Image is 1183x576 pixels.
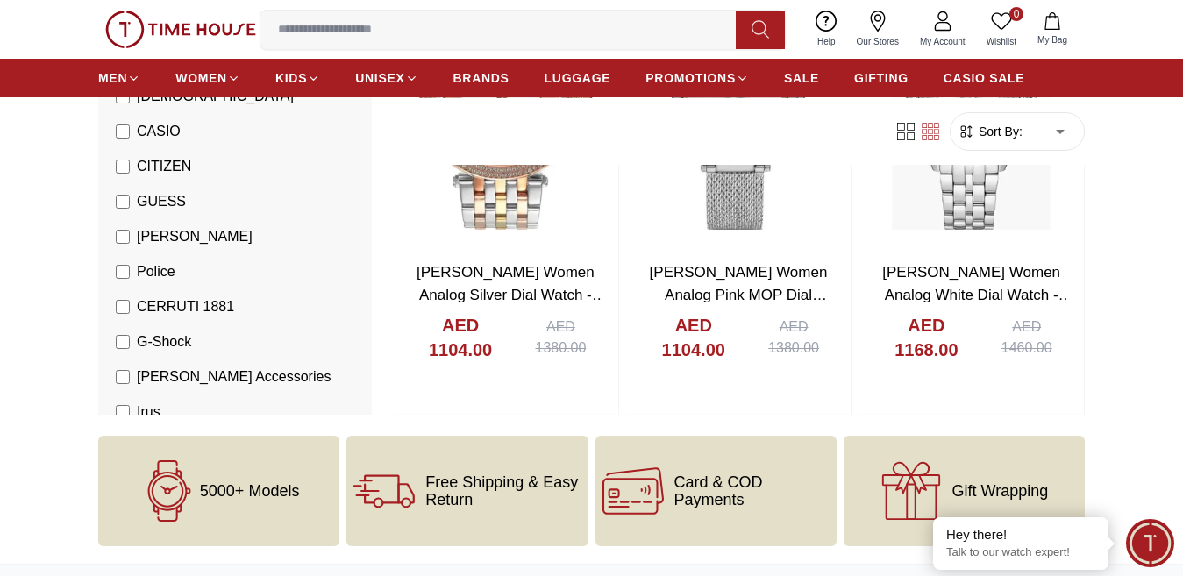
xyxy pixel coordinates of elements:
a: Help [807,7,846,52]
div: Chat Widget [1126,519,1174,567]
a: UNISEX [355,62,417,94]
a: GIFTING [854,62,909,94]
div: Hey there! [946,526,1095,544]
img: ... [105,11,256,48]
a: WOMEN [175,62,240,94]
input: [PERSON_NAME] Accessories [116,370,130,384]
span: KIDS [275,69,307,87]
span: My Account [913,35,973,48]
button: My Bag [1027,9,1078,50]
a: BRANDS [453,62,510,94]
a: [PERSON_NAME] Women Analog White Dial Watch - MK4708 [882,264,1073,325]
span: Irus [137,402,160,423]
a: CASIO SALE [944,62,1025,94]
a: [PERSON_NAME] Women Analog Silver Dial Watch - MK3203 [417,264,607,325]
span: Our Stores [850,35,906,48]
span: BRANDS [453,69,510,87]
a: LUGGAGE [545,62,611,94]
span: SALE [784,69,819,87]
a: SALE [784,62,819,94]
span: Card & COD Payments [674,473,830,508]
span: MEN [98,69,127,87]
span: LUGGAGE [545,69,611,87]
p: Talk to our watch expert! [946,545,1095,560]
div: AED 1380.00 [521,316,601,359]
span: UNISEX [355,69,404,87]
h4: AED 1104.00 [410,313,510,362]
a: MEN [98,62,140,94]
input: GUESS [116,195,130,209]
button: Sort By: [958,123,1023,140]
span: Police [137,261,175,282]
input: CITIZEN [116,160,130,174]
input: Irus [116,405,130,419]
a: Our Stores [846,7,909,52]
h4: AED 1168.00 [876,313,976,362]
span: CERRUTI 1881 [137,296,234,317]
span: WOMEN [175,69,227,87]
span: CASIO SALE [944,69,1025,87]
span: 5000+ Models [200,482,300,500]
input: CASIO [116,124,130,139]
span: Free Shipping & Easy Return [425,473,581,508]
span: Wishlist [980,35,1023,48]
input: CERRUTI 1881 [116,300,130,314]
a: KIDS [275,62,320,94]
span: CASIO [137,121,181,142]
span: 0 [1009,7,1023,21]
span: GIFTING [854,69,909,87]
a: [PERSON_NAME] Women Analog Pink MOP Dial Watch - MK4518 [650,264,828,325]
div: AED 1380.00 [754,316,834,359]
div: AED 1460.00 [987,316,1066,359]
span: G-Shock [137,331,191,352]
span: Sort By: [975,123,1023,140]
span: Gift Wrapping [952,482,1049,500]
a: PROMOTIONS [645,62,749,94]
span: My Bag [1030,33,1074,46]
span: PROMOTIONS [645,69,736,87]
span: [PERSON_NAME] Accessories [137,366,331,388]
span: CITIZEN [137,156,191,177]
a: 0Wishlist [976,7,1027,52]
h4: AED 1104.00 [644,313,744,362]
input: [PERSON_NAME] [116,230,130,244]
span: GUESS [137,191,186,212]
input: G-Shock [116,335,130,349]
input: Police [116,265,130,279]
span: Help [810,35,843,48]
span: [PERSON_NAME] [137,226,253,247]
